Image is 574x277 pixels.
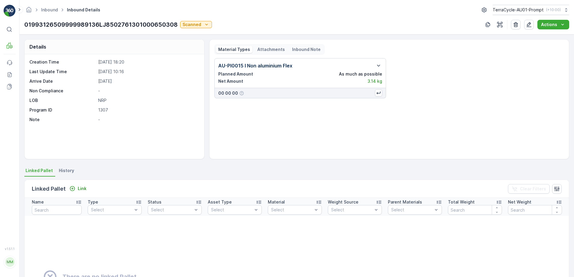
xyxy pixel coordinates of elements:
[546,7,561,12] p: ( +10:00 )
[328,199,358,205] p: Weight Source
[339,71,382,77] p: As much as possible
[493,5,569,15] button: TerraCycle-AU01-Prompt(+10:00)
[98,107,198,113] p: 1307
[260,5,313,12] p: 1674604878288630G
[257,46,285,52] p: Attachments
[541,22,557,28] p: Actions
[88,199,98,205] p: Type
[20,98,66,103] span: 1674604878288630G
[67,185,89,192] button: Link
[29,107,96,113] p: Program ID
[32,205,82,215] input: Search
[5,98,20,103] span: Name :
[98,59,198,65] p: [DATE] 18:20
[29,78,96,84] p: Arrive Date
[91,207,132,213] p: Select
[5,108,32,113] span: Arrive Date :
[5,138,33,143] span: Net Amount :
[29,97,96,103] p: LOB
[59,168,74,174] span: History
[537,20,569,29] button: Actions
[271,207,313,213] p: Select
[4,247,16,251] span: v 1.51.1
[5,257,15,267] div: MM
[5,118,34,123] span: First Weight :
[32,185,66,193] p: Linked Pallet
[268,199,285,205] p: Material
[5,148,34,153] span: Last Weight :
[391,207,433,213] p: Select
[218,71,253,77] p: Planned Amount
[98,117,198,123] p: -
[4,252,16,272] button: MM
[29,69,96,75] p: Last Update Time
[78,186,86,192] p: Link
[211,207,252,213] p: Select
[218,78,243,84] p: Net Amount
[208,199,232,205] p: Asset Type
[26,168,53,174] span: Linked Pallet
[292,46,321,52] p: Inbound Note
[239,91,244,96] div: Help Tooltip Icon
[98,69,198,75] p: [DATE] 10:16
[388,199,422,205] p: Parent Materials
[98,78,198,84] p: [DATE]
[508,199,531,205] p: Net Weight
[448,199,475,205] p: Total Weight
[5,128,37,133] span: Material Type :
[183,22,201,28] p: Scanned
[448,205,502,215] input: Search
[33,138,48,143] span: 1.36 kg
[218,62,292,69] p: AU-PI0015 I Non aluminium Flex
[4,5,16,17] img: logo
[26,9,32,14] a: Homepage
[29,117,96,123] p: Note
[34,148,43,153] span: 0 kg
[29,43,46,50] p: Details
[493,7,544,13] p: TerraCycle-AU01-Prompt
[151,207,192,213] p: Select
[66,7,101,13] span: Inbound Details
[180,21,212,28] button: Scanned
[218,90,238,96] p: 00 00 00
[41,7,58,12] a: Inbound
[331,207,373,213] p: Select
[520,186,546,192] p: Clear Filters
[24,20,178,29] p: 01993126509999989136LJ8502761301000650308
[367,78,382,84] p: 3.14 kg
[218,46,250,52] p: Material Types
[29,59,96,65] p: Creation Time
[98,88,198,94] p: -
[32,108,46,113] span: [DATE]
[37,128,98,133] span: AU-PI0003 I Coffee capsules
[508,184,550,194] button: Clear Filters
[29,88,96,94] p: Non Compliance
[32,199,44,205] p: Name
[98,97,198,103] p: NRP
[508,205,562,215] input: Search
[34,118,48,123] span: 1.36 kg
[148,199,162,205] p: Status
